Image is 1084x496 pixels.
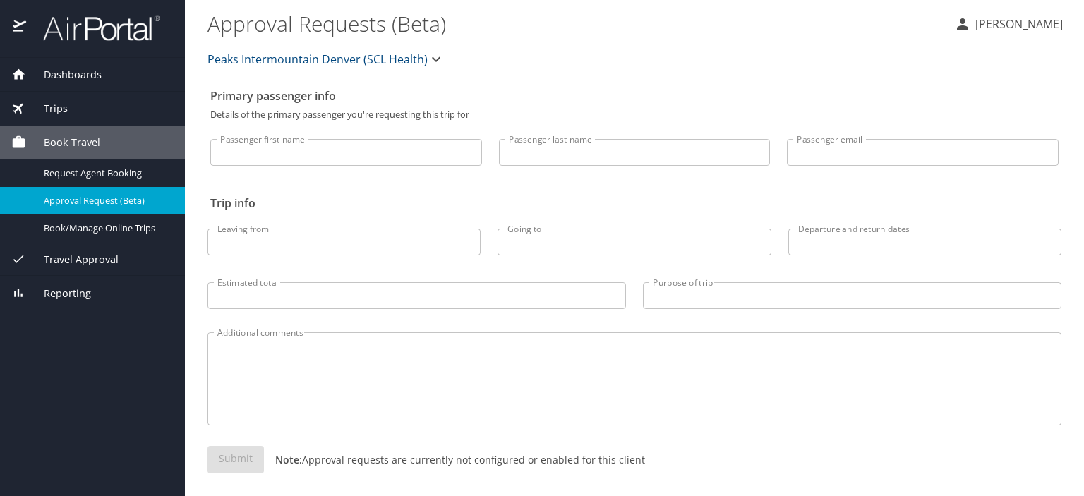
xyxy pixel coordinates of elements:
[275,453,302,466] strong: Note:
[44,194,168,207] span: Approval Request (Beta)
[44,167,168,180] span: Request Agent Booking
[207,49,428,69] span: Peaks Intermountain Denver (SCL Health)
[264,452,645,467] p: Approval requests are currently not configured or enabled for this client
[28,14,160,42] img: airportal-logo.png
[210,85,1059,107] h2: Primary passenger info
[948,11,1068,37] button: [PERSON_NAME]
[210,110,1059,119] p: Details of the primary passenger you're requesting this trip for
[26,101,68,116] span: Trips
[26,286,91,301] span: Reporting
[26,67,102,83] span: Dashboards
[26,135,100,150] span: Book Travel
[971,16,1063,32] p: [PERSON_NAME]
[26,252,119,267] span: Travel Approval
[210,192,1059,214] h2: Trip info
[44,222,168,235] span: Book/Manage Online Trips
[13,14,28,42] img: icon-airportal.png
[202,45,450,73] button: Peaks Intermountain Denver (SCL Health)
[207,1,943,45] h1: Approval Requests (Beta)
